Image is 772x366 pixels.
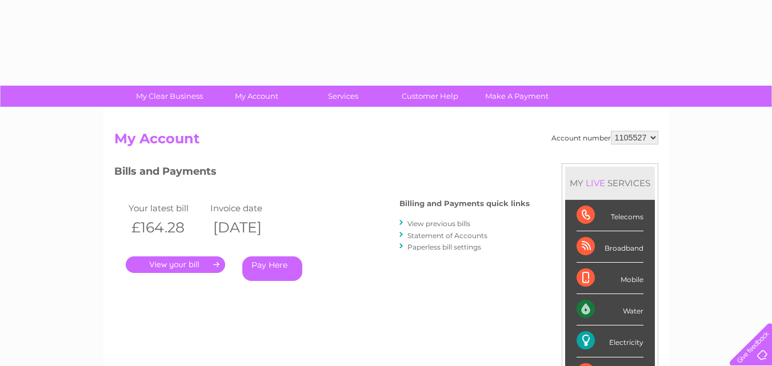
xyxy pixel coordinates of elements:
[209,86,303,107] a: My Account
[242,256,302,281] a: Pay Here
[407,231,487,240] a: Statement of Accounts
[470,86,564,107] a: Make A Payment
[114,131,658,152] h2: My Account
[126,256,225,273] a: .
[577,294,643,325] div: Water
[383,86,477,107] a: Customer Help
[207,216,290,239] th: [DATE]
[551,131,658,144] div: Account number
[577,325,643,357] div: Electricity
[407,243,481,251] a: Paperless bill settings
[126,200,208,216] td: Your latest bill
[207,200,290,216] td: Invoice date
[122,86,217,107] a: My Clear Business
[399,199,530,208] h4: Billing and Payments quick links
[583,178,607,188] div: LIVE
[296,86,390,107] a: Services
[114,163,530,183] h3: Bills and Payments
[126,216,208,239] th: £164.28
[565,167,655,199] div: MY SERVICES
[577,200,643,231] div: Telecoms
[577,231,643,263] div: Broadband
[577,263,643,294] div: Mobile
[407,219,470,228] a: View previous bills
